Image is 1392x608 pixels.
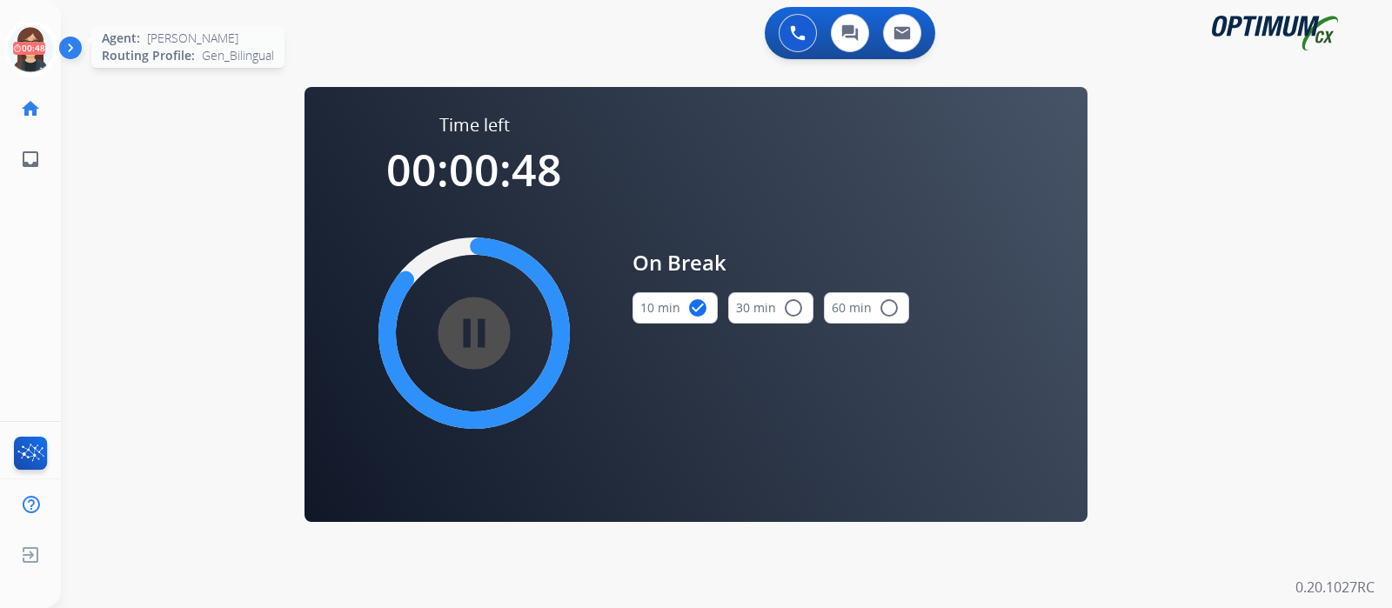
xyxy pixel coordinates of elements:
[632,247,909,278] span: On Break
[879,297,900,318] mat-icon: radio_button_unchecked
[1295,577,1375,598] p: 0.20.1027RC
[632,292,718,324] button: 10 min
[102,30,140,47] span: Agent:
[202,47,274,64] span: Gen_Bilingual
[102,47,195,64] span: Routing Profile:
[147,30,238,47] span: [PERSON_NAME]
[386,140,562,199] span: 00:00:48
[783,297,804,318] mat-icon: radio_button_unchecked
[687,297,708,318] mat-icon: check_circle
[20,149,41,170] mat-icon: inbox
[20,98,41,119] mat-icon: home
[464,323,485,344] mat-icon: pause_circle_filled
[824,292,909,324] button: 60 min
[728,292,813,324] button: 30 min
[439,113,510,137] span: Time left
